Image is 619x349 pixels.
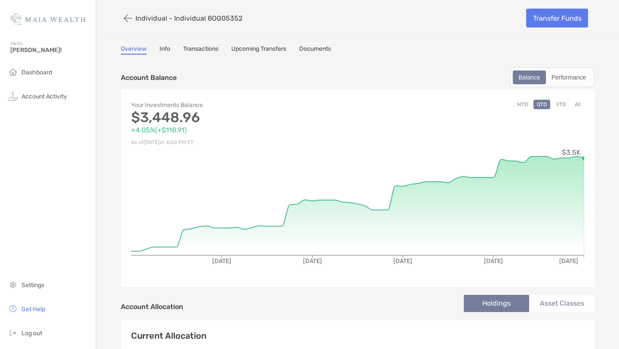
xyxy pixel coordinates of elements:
[303,257,322,265] tspan: [DATE]
[514,71,545,83] div: Balance
[21,69,52,76] span: Dashboard
[552,100,569,109] button: YTD
[212,257,231,265] tspan: [DATE]
[484,257,503,265] tspan: [DATE]
[8,279,18,290] img: settings icon
[21,306,45,313] span: Get Help
[529,295,594,312] li: Asset Classes
[10,3,86,34] img: Zoe Logo
[183,45,218,55] a: Transactions
[559,257,578,265] tspan: [DATE]
[135,14,242,22] p: Individual - Individual 8OG05352
[10,46,91,54] span: [PERSON_NAME]!
[571,100,584,109] button: All
[299,45,331,55] a: Documents
[547,71,591,83] div: Performance
[131,331,206,341] h4: Current Allocation
[121,303,183,311] h4: Account Allocation
[8,328,18,338] img: logout icon
[131,112,358,123] p: $3,448.96
[131,100,358,110] p: Your Investments Balance
[562,148,581,156] tspan: $3.5K
[131,125,358,135] p: +4.05% ( +$118.91 )
[21,330,42,337] span: Log out
[533,100,550,109] button: QTD
[514,100,531,109] button: MTD
[526,9,588,28] a: Transfer Funds
[393,257,412,265] tspan: [DATE]
[121,45,147,55] a: Overview
[464,295,529,312] li: Holdings
[8,303,18,314] img: get-help icon
[510,67,594,87] div: segmented control
[231,45,286,55] a: Upcoming Transfers
[131,137,358,148] p: As of [DATE] at 4:00 PM ET
[21,282,44,289] span: Settings
[8,91,18,101] img: activity icon
[121,72,177,83] p: Account Balance
[159,45,170,55] a: Info
[8,67,18,77] img: household icon
[21,93,67,100] span: Account Activity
